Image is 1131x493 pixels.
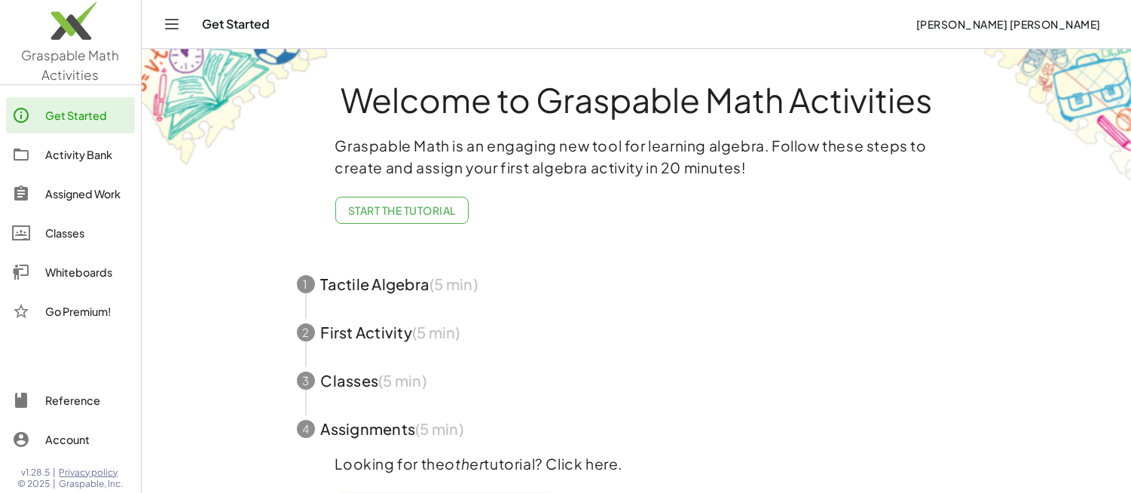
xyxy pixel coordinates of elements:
button: 2First Activity(5 min) [279,308,995,357]
div: Account [45,430,129,449]
p: Looking for the tutorial? Click here. [335,453,938,475]
span: Graspable Math Activities [22,47,120,83]
a: Privacy policy [60,467,124,479]
em: other [445,455,484,473]
div: Assigned Work [45,185,129,203]
div: Reference [45,391,129,409]
div: Classes [45,224,129,242]
a: Reference [6,382,135,418]
a: Whiteboards [6,254,135,290]
h1: Welcome to Graspable Math Activities [269,82,1004,117]
div: Whiteboards [45,263,129,281]
a: Classes [6,215,135,251]
a: Account [6,421,135,458]
span: Start the Tutorial [348,204,456,217]
p: Graspable Math is an engaging new tool for learning algebra. Follow these steps to create and ass... [335,135,938,179]
div: Go Premium! [45,302,129,320]
a: Activity Bank [6,136,135,173]
span: [PERSON_NAME] [PERSON_NAME] [915,17,1101,31]
button: 3Classes(5 min) [279,357,995,405]
a: Get Started [6,97,135,133]
button: Start the Tutorial [335,197,469,224]
span: | [53,478,57,490]
span: © 2025 [18,478,50,490]
button: Toggle navigation [160,12,184,36]
span: Graspable, Inc. [60,478,124,490]
div: 4 [297,420,315,438]
span: v1.28.5 [22,467,50,479]
div: 3 [297,372,315,390]
div: 1 [297,275,315,293]
div: 2 [297,323,315,341]
div: Activity Bank [45,145,129,164]
span: | [53,467,57,479]
button: 4Assignments(5 min) [279,405,995,453]
a: Assigned Work [6,176,135,212]
button: 1Tactile Algebra(5 min) [279,260,995,308]
img: get-started-bg-ul-Ceg4j33I.png [142,47,330,167]
div: Get Started [45,106,129,124]
button: [PERSON_NAME] [PERSON_NAME] [903,11,1113,38]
